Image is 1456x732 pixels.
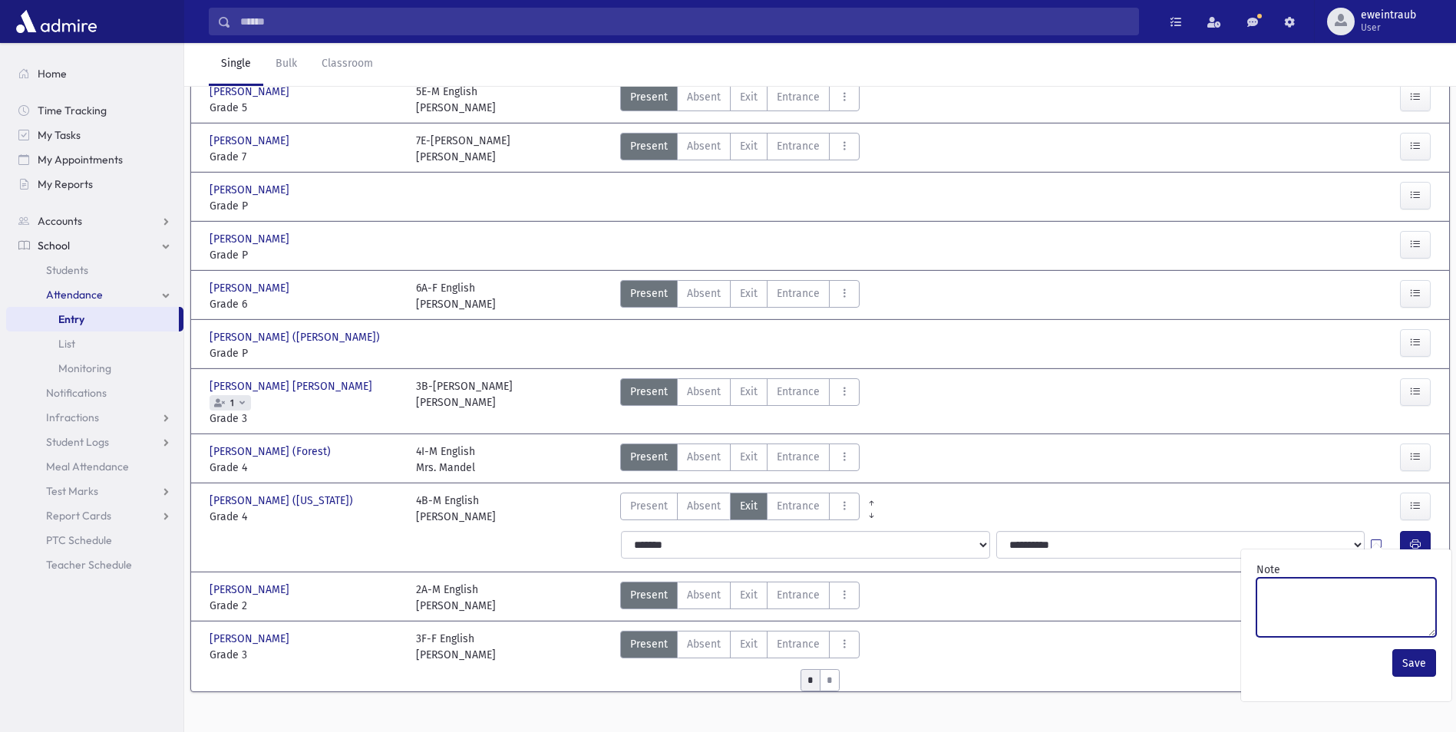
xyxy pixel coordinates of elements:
span: Absent [687,89,721,105]
span: Exit [740,498,758,514]
div: AttTypes [620,280,860,312]
span: eweintraub [1361,9,1416,21]
span: Absent [687,587,721,603]
a: Students [6,258,183,282]
span: Grade 4 [210,509,401,525]
span: User [1361,21,1416,34]
div: 3B-[PERSON_NAME] [PERSON_NAME] [416,378,513,427]
a: Monitoring [6,356,183,381]
span: Absent [687,636,721,652]
span: [PERSON_NAME] [210,231,292,247]
span: Entrance [777,449,820,465]
span: School [38,239,70,252]
div: AttTypes [620,631,860,663]
span: List [58,337,75,351]
a: Report Cards [6,503,183,528]
span: Exit [740,89,758,105]
a: Attendance [6,282,183,307]
a: Notifications [6,381,183,405]
a: Meal Attendance [6,454,183,479]
span: [PERSON_NAME] ([US_STATE]) [210,493,356,509]
div: 5E-M English [PERSON_NAME] [416,84,496,116]
span: Students [46,263,88,277]
span: Present [630,449,668,465]
span: Exit [740,138,758,154]
span: Attendance [46,288,103,302]
span: Meal Attendance [46,460,129,473]
span: Absent [687,449,721,465]
a: List [6,331,183,356]
span: Time Tracking [38,104,107,117]
div: 4I-M English Mrs. Mandel [416,443,475,476]
button: Save [1392,649,1436,677]
div: 4B-M English [PERSON_NAME] [416,493,496,525]
a: Home [6,61,183,86]
span: Entrance [777,285,820,302]
span: Present [630,285,668,302]
a: PTC Schedule [6,528,183,552]
span: Infractions [46,411,99,424]
span: Present [630,384,668,400]
a: My Tasks [6,123,183,147]
div: 7E-[PERSON_NAME] [PERSON_NAME] [416,133,510,165]
div: 6A-F English [PERSON_NAME] [416,280,496,312]
a: Entry [6,307,179,331]
span: Entrance [777,89,820,105]
span: Grade 4 [210,460,401,476]
span: Grade P [210,198,401,214]
span: Report Cards [46,509,111,523]
span: Test Marks [46,484,98,498]
span: Present [630,636,668,652]
span: [PERSON_NAME] [210,280,292,296]
a: Student Logs [6,430,183,454]
span: My Reports [38,177,93,191]
span: Entrance [777,498,820,514]
span: 1 [227,398,237,408]
span: Exit [740,449,758,465]
a: Classroom [309,43,385,86]
span: My Tasks [38,128,81,142]
img: AdmirePro [12,6,101,37]
span: Grade 3 [210,411,401,427]
span: [PERSON_NAME] (Forest) [210,443,334,460]
a: Time Tracking [6,98,183,123]
span: Grade 7 [210,149,401,165]
div: AttTypes [620,378,860,427]
div: AttTypes [620,443,860,476]
span: [PERSON_NAME] [PERSON_NAME] [210,378,375,394]
span: [PERSON_NAME] [210,582,292,598]
span: PTC Schedule [46,533,112,547]
a: My Appointments [6,147,183,172]
span: Student Logs [46,435,109,449]
a: Bulk [263,43,309,86]
span: Present [630,498,668,514]
div: 3F-F English [PERSON_NAME] [416,631,496,663]
span: Absent [687,498,721,514]
span: Grade 6 [210,296,401,312]
span: Entrance [777,138,820,154]
span: Entry [58,312,84,326]
span: Grade P [210,345,401,361]
span: Entrance [777,636,820,652]
span: [PERSON_NAME] [210,631,292,647]
span: Exit [740,285,758,302]
div: AttTypes [620,493,860,525]
a: Teacher Schedule [6,552,183,577]
a: Accounts [6,209,183,233]
span: Entrance [777,587,820,603]
div: AttTypes [620,133,860,165]
span: Teacher Schedule [46,558,132,572]
span: Entrance [777,384,820,400]
span: Notifications [46,386,107,400]
span: Exit [740,384,758,400]
span: Accounts [38,214,82,228]
span: Home [38,67,67,81]
span: Absent [687,138,721,154]
label: Note [1256,562,1280,578]
a: Single [209,43,263,86]
span: Grade 2 [210,598,401,614]
span: My Appointments [38,153,123,167]
span: [PERSON_NAME] [210,84,292,100]
span: Present [630,587,668,603]
a: School [6,233,183,258]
